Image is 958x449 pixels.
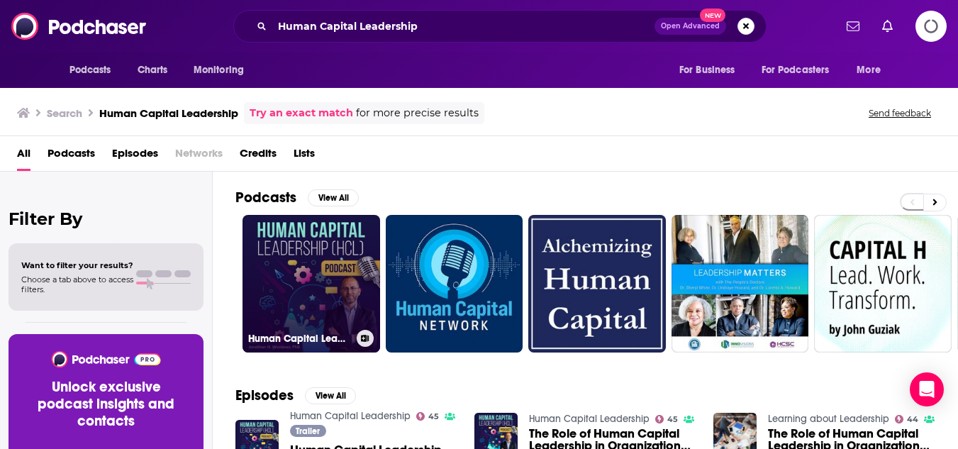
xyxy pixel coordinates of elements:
h3: Unlock exclusive podcast insights and contacts [26,379,186,430]
h3: Search [47,106,82,120]
a: 44 [895,415,919,423]
a: Show notifications dropdown [841,14,865,38]
div: Open Intercom Messenger [910,372,944,406]
span: Charts [138,60,168,80]
input: Search podcasts, credits, & more... [272,15,655,38]
h3: Human Capital Leadership [99,106,238,120]
img: Podchaser - Follow, Share and Rate Podcasts [50,351,162,367]
h2: Filter By [9,209,204,229]
span: 45 [667,416,678,423]
span: For Podcasters [762,60,830,80]
button: Open AdvancedNew [655,18,726,35]
a: Human Capital Leadership [290,410,411,422]
a: Learning about Leadership [768,413,889,425]
a: All [17,142,30,171]
span: Networks [175,142,223,171]
button: View All [308,189,359,206]
div: Search podcasts, credits, & more... [233,10,767,43]
button: open menu [752,57,850,84]
a: Episodes [112,142,158,171]
span: Monitoring [194,60,244,80]
span: More [857,60,881,80]
button: open menu [847,57,898,84]
button: open menu [669,57,753,84]
a: Human Capital Leadership [243,215,380,353]
button: open menu [184,57,262,84]
a: 45 [416,412,440,421]
button: open menu [60,57,130,84]
span: for more precise results [356,105,479,121]
a: Lists [294,142,315,171]
a: Show notifications dropdown [876,14,898,38]
a: Charts [128,57,177,84]
a: Human Capital Leadership [529,413,650,425]
span: Open Advanced [661,23,720,30]
span: Want to filter your results? [21,260,133,270]
h2: Episodes [235,387,294,404]
span: Trailer [296,427,320,436]
a: PodcastsView All [235,189,359,206]
span: Podcasts [69,60,111,80]
a: Credits [240,142,277,171]
h3: Human Capital Leadership [248,333,351,345]
a: Try an exact match [250,105,353,121]
span: New [700,9,725,22]
span: For Business [679,60,735,80]
span: 44 [907,416,918,423]
h2: Podcasts [235,189,296,206]
a: EpisodesView All [235,387,356,404]
a: Podcasts [48,142,95,171]
button: View All [305,387,356,404]
button: Send feedback [864,107,935,119]
span: Choose a tab above to access filters. [21,275,133,294]
span: Logging in [915,11,947,42]
span: 45 [428,414,439,420]
a: 45 [655,415,679,423]
img: Podchaser - Follow, Share and Rate Podcasts [11,13,147,40]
